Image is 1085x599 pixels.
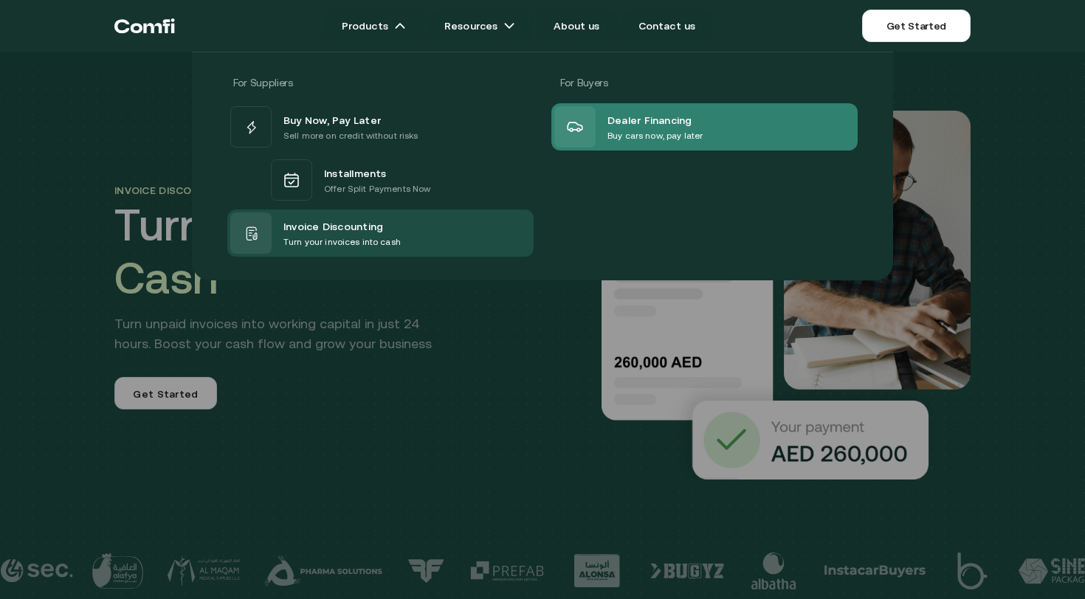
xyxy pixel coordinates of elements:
a: Productsarrow icons [324,11,424,41]
p: Sell more on credit without risks [283,128,418,143]
p: Turn your invoices into cash [283,235,401,249]
span: Dealer Financing [607,111,692,128]
a: Contact us [621,11,714,41]
a: InstallmentsOffer Split Payments Now [227,150,534,210]
a: Get Started [862,10,971,42]
a: Return to the top of the Comfi home page [114,4,175,48]
p: Buy cars now, pay later [607,128,703,143]
a: Dealer FinancingBuy cars now, pay later [551,103,858,150]
p: Offer Split Payments Now [324,181,430,196]
a: Resourcesarrow icons [427,11,533,41]
span: Buy Now, Pay Later [283,111,381,128]
a: Buy Now, Pay LaterSell more on credit without risks [227,103,534,150]
a: Invoice DiscountingTurn your invoices into cash [227,210,534,257]
span: Installments [324,164,387,181]
span: Invoice Discounting [283,217,383,235]
a: About us [536,11,617,41]
img: arrow icons [503,20,515,32]
span: For Buyers [560,77,608,89]
img: arrow icons [394,20,406,32]
span: For Suppliers [233,77,292,89]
